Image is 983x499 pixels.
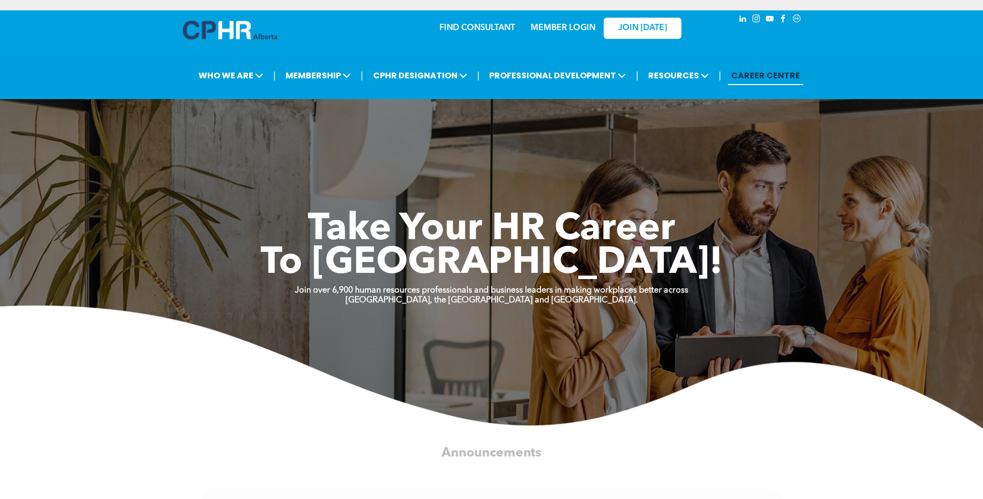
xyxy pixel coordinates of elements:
[295,286,688,295] strong: Join over 6,900 human resources professionals and business leaders in making workplaces better ac...
[719,65,721,86] li: |
[308,211,675,248] span: Take Your HR Career
[778,13,789,27] a: facebook
[645,66,712,85] span: RESOURCES
[604,18,681,39] a: JOIN [DATE]
[737,13,749,27] a: linkedin
[618,23,667,33] span: JOIN [DATE]
[361,65,363,86] li: |
[261,245,723,282] span: To [GEOGRAPHIC_DATA]!
[477,65,480,86] li: |
[370,66,471,85] span: CPHR DESIGNATION
[346,296,638,304] strong: [GEOGRAPHIC_DATA], the [GEOGRAPHIC_DATA] and [GEOGRAPHIC_DATA].
[441,447,542,460] span: Announcements
[728,66,803,85] a: CAREER CENTRE
[751,13,762,27] a: instagram
[273,65,276,86] li: |
[282,66,354,85] span: MEMBERSHIP
[636,65,638,86] li: |
[764,13,776,27] a: youtube
[531,24,595,32] a: MEMBER LOGIN
[195,66,266,85] span: WHO WE ARE
[439,24,515,32] a: FIND CONSULTANT
[791,13,803,27] a: Social network
[183,21,277,39] img: A blue and white logo for cp alberta
[486,66,629,85] span: PROFESSIONAL DEVELOPMENT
